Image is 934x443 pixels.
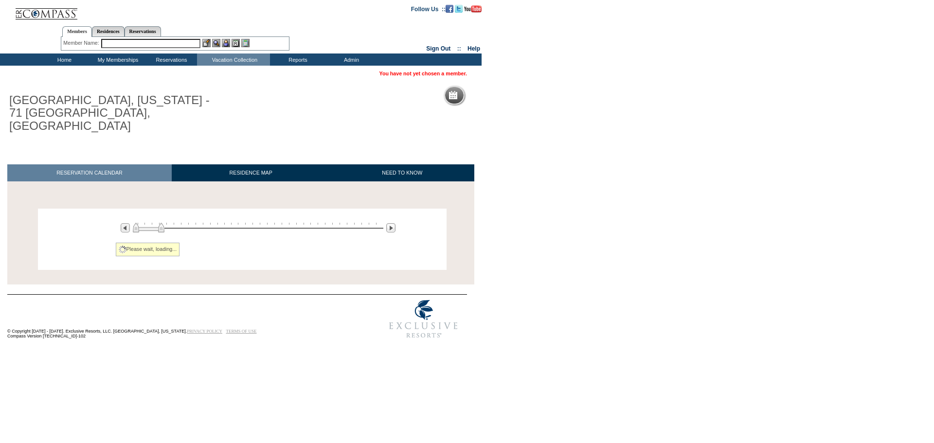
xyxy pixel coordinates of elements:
[232,39,240,47] img: Reservations
[62,26,92,37] a: Members
[330,164,474,181] a: NEED TO KNOW
[461,92,536,99] h5: Reservation Calendar
[446,5,453,13] img: Become our fan on Facebook
[63,39,101,47] div: Member Name:
[202,39,211,47] img: b_edit.gif
[7,92,225,134] h1: [GEOGRAPHIC_DATA], [US_STATE] - 71 [GEOGRAPHIC_DATA], [GEOGRAPHIC_DATA]
[270,53,323,66] td: Reports
[446,5,453,11] a: Become our fan on Facebook
[464,5,482,11] a: Subscribe to our YouTube Channel
[90,53,144,66] td: My Memberships
[36,53,90,66] td: Home
[172,164,330,181] a: RESIDENCE MAP
[197,53,270,66] td: Vacation Collection
[455,5,463,13] img: Follow us on Twitter
[379,71,467,76] span: You have not yet chosen a member.
[241,39,250,47] img: b_calculator.gif
[386,223,395,232] img: Next
[222,39,230,47] img: Impersonate
[212,39,220,47] img: View
[464,5,482,13] img: Subscribe to our YouTube Channel
[7,295,348,343] td: © Copyright [DATE] - [DATE]. Exclusive Resorts, LLC. [GEOGRAPHIC_DATA], [US_STATE]. Compass Versi...
[380,295,467,343] img: Exclusive Resorts
[125,26,161,36] a: Reservations
[226,329,257,334] a: TERMS OF USE
[411,5,446,13] td: Follow Us ::
[187,329,222,334] a: PRIVACY POLICY
[7,164,172,181] a: RESERVATION CALENDAR
[116,243,180,256] div: Please wait, loading...
[426,45,450,52] a: Sign Out
[323,53,377,66] td: Admin
[119,246,126,253] img: spinner2.gif
[457,45,461,52] span: ::
[467,45,480,52] a: Help
[121,223,130,232] img: Previous
[92,26,125,36] a: Residences
[144,53,197,66] td: Reservations
[455,5,463,11] a: Follow us on Twitter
